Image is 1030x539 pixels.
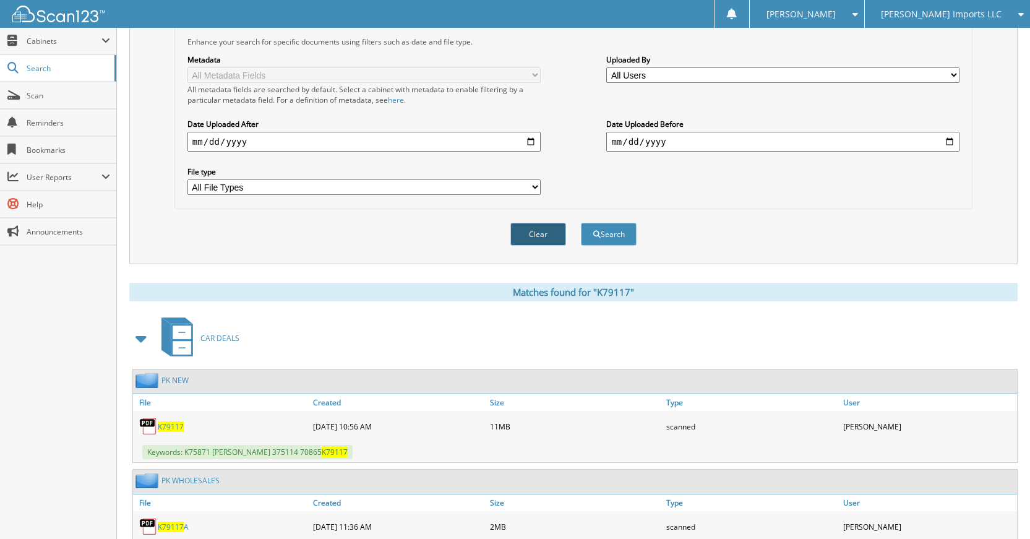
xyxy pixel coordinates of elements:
a: PK WHOLESALES [161,475,220,486]
a: K79117 [158,421,184,432]
span: CAR DEALS [200,333,239,343]
img: scan123-logo-white.svg [12,6,105,22]
label: Date Uploaded Before [606,119,959,129]
a: File [133,494,310,511]
div: 2MB [487,514,664,539]
div: scanned [663,514,840,539]
div: Enhance your search for specific documents using filters such as date and file type. [181,37,966,47]
iframe: Chat Widget [968,480,1030,539]
label: Date Uploaded After [187,119,541,129]
span: [PERSON_NAME] Imports LLC [881,11,1002,18]
a: here [388,95,404,105]
img: folder2.png [135,473,161,488]
span: Help [27,199,110,210]
span: [PERSON_NAME] [766,11,836,18]
a: Type [663,394,840,411]
a: File [133,394,310,411]
span: Announcements [27,226,110,237]
a: User [840,394,1017,411]
div: [DATE] 10:56 AM [310,414,487,439]
button: Search [581,223,637,246]
a: User [840,494,1017,511]
div: [PERSON_NAME] [840,414,1017,439]
span: K79117 [158,522,184,532]
div: 11MB [487,414,664,439]
span: Search [27,63,108,74]
img: PDF.png [139,417,158,436]
label: Metadata [187,54,541,65]
div: scanned [663,414,840,439]
span: Scan [27,90,110,101]
a: Created [310,394,487,411]
span: K79117 [322,447,348,457]
span: Keywords: K75871 [PERSON_NAME] 375114 70865 [142,445,353,459]
label: File type [187,166,541,177]
a: Type [663,494,840,511]
a: Created [310,494,487,511]
div: [PERSON_NAME] [840,514,1017,539]
a: CAR DEALS [154,314,239,363]
label: Uploaded By [606,54,959,65]
span: Bookmarks [27,145,110,155]
div: All metadata fields are searched by default. Select a cabinet with metadata to enable filtering b... [187,84,541,105]
img: PDF.png [139,517,158,536]
a: K79117A [158,522,189,532]
a: Size [487,394,664,411]
img: folder2.png [135,373,161,388]
a: Size [487,494,664,511]
input: start [187,132,541,152]
a: PK NEW [161,375,189,386]
span: Cabinets [27,36,101,46]
button: Clear [510,223,566,246]
span: Reminders [27,118,110,128]
input: end [606,132,959,152]
div: [DATE] 11:36 AM [310,514,487,539]
span: User Reports [27,172,101,183]
div: Matches found for "K79117" [129,283,1018,301]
